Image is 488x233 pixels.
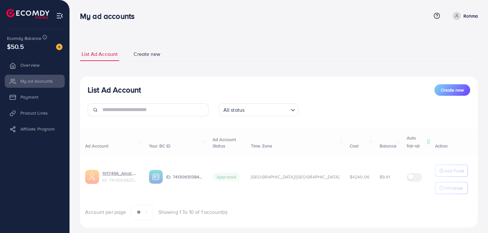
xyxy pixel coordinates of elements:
input: Search for option [246,104,288,115]
span: Ecomdy Balance [7,35,41,41]
img: menu [56,12,63,19]
span: Create new [134,50,160,58]
span: All status [222,105,246,115]
img: logo [6,9,49,19]
img: image [56,44,62,50]
p: Rohma [463,12,478,20]
button: Create new [434,84,470,96]
h3: My ad accounts [80,11,140,21]
h3: List Ad Account [88,85,141,94]
span: Create new [441,87,464,93]
span: List Ad Account [82,50,118,58]
div: Search for option [219,103,298,116]
span: $50.5 [7,42,24,51]
a: Rohma [450,12,478,20]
